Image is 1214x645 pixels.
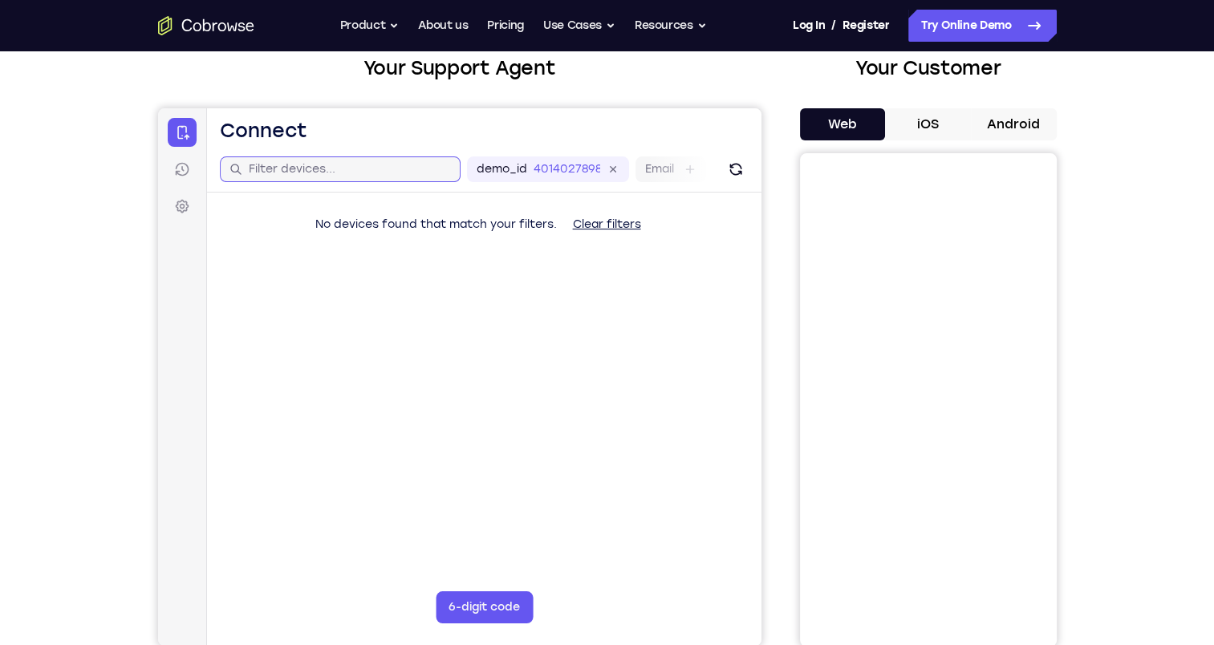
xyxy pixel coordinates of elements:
[842,10,889,42] a: Register
[800,108,886,140] button: Web
[908,10,1057,42] a: Try Online Demo
[793,10,825,42] a: Log In
[635,10,707,42] button: Resources
[158,16,254,35] a: Go to the home page
[418,10,468,42] a: About us
[402,100,496,132] button: Clear filters
[800,54,1057,83] h2: Your Customer
[278,483,375,515] button: 6-digit code
[487,10,524,42] a: Pricing
[885,108,971,140] button: iOS
[543,10,615,42] button: Use Cases
[157,109,399,123] span: No devices found that match your filters.
[340,10,400,42] button: Product
[831,16,836,35] span: /
[971,108,1057,140] button: Android
[158,54,761,83] h2: Your Support Agent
